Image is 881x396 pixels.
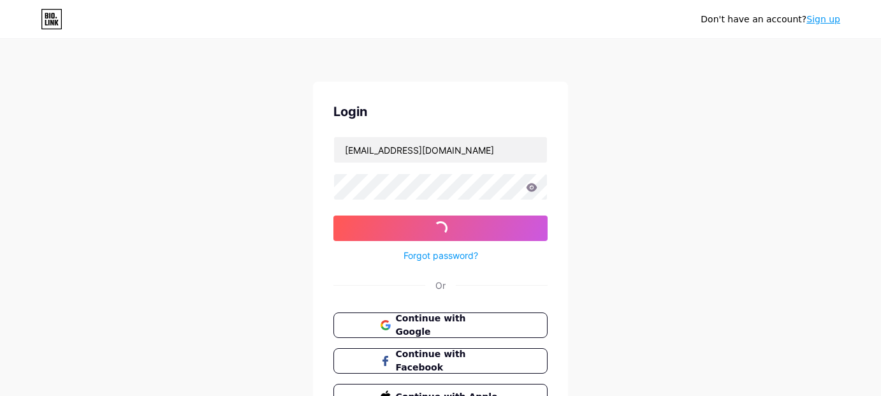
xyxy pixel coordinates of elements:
[334,137,547,163] input: Username
[701,13,840,26] div: Don't have an account?
[333,102,548,121] div: Login
[435,279,446,292] div: Or
[333,348,548,374] button: Continue with Facebook
[396,348,501,374] span: Continue with Facebook
[404,249,478,262] a: Forgot password?
[806,14,840,24] a: Sign up
[333,312,548,338] button: Continue with Google
[396,312,501,339] span: Continue with Google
